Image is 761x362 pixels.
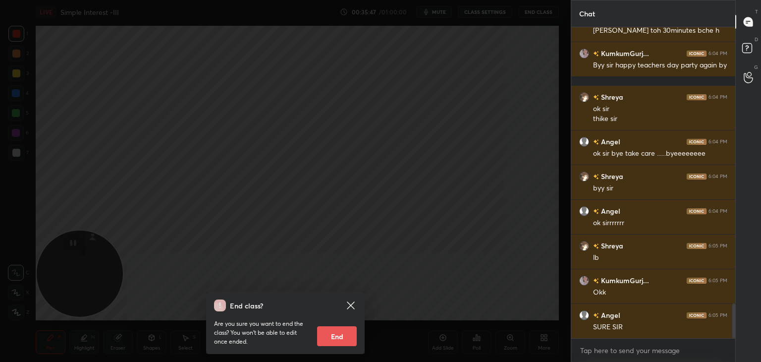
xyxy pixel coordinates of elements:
[687,278,707,284] img: iconic-dark.1390631f.png
[708,174,727,180] div: 6:04 PM
[571,0,603,27] p: Chat
[593,149,727,159] div: ok sir bye take care ......byeeeeeeee
[593,322,727,332] div: SURE SIR
[687,312,707,318] img: iconic-dark.1390631f.png
[214,319,309,346] p: Are you sure you want to end the class? You won’t be able to edit once ended.
[593,243,599,249] img: no-rating-badge.077c3623.svg
[579,137,589,147] img: default.png
[708,208,727,214] div: 6:04 PM
[599,206,620,216] h6: Angel
[593,209,599,214] img: no-rating-badge.077c3623.svg
[593,60,727,70] div: Byy sir happy teachers day party again by
[579,206,589,216] img: default.png
[687,243,707,249] img: iconic-dark.1390631f.png
[593,139,599,145] img: no-rating-badge.077c3623.svg
[599,48,649,59] h6: KumkumGurj...
[579,49,589,59] img: 33403831a00e428f91c4275927c7da5e.jpg
[579,172,589,181] img: 40d9ba68ef7048b4908f999be8d7a2d9.png
[754,63,758,71] p: G
[230,301,263,311] h4: End class?
[593,104,727,114] div: ok sir
[593,51,599,57] img: no-rating-badge.077c3623.svg
[593,288,727,298] div: Okk
[571,27,735,339] div: grid
[593,313,599,318] img: no-rating-badge.077c3623.svg
[579,241,589,251] img: 40d9ba68ef7048b4908f999be8d7a2d9.png
[593,278,599,284] img: no-rating-badge.077c3623.svg
[599,275,649,286] h6: KumkumGurj...
[599,171,623,181] h6: Shreya
[593,114,727,124] div: thike sir
[593,95,599,100] img: no-rating-badge.077c3623.svg
[593,26,727,36] div: [PERSON_NAME] toh 30minutes bche h
[708,139,727,145] div: 6:04 PM
[708,94,727,100] div: 6:04 PM
[579,310,589,320] img: default.png
[599,92,623,102] h6: Shreya
[593,218,727,228] div: ok sirrrrrrr
[687,139,707,145] img: iconic-dark.1390631f.png
[599,136,620,147] h6: Angel
[708,278,727,284] div: 6:05 PM
[755,8,758,15] p: T
[687,94,707,100] img: iconic-dark.1390631f.png
[579,276,589,286] img: 33403831a00e428f91c4275927c7da5e.jpg
[687,174,707,180] img: iconic-dark.1390631f.png
[708,312,727,318] div: 6:05 PM
[599,241,623,251] h6: Shreya
[708,51,727,57] div: 6:04 PM
[317,326,357,346] button: End
[687,51,707,57] img: iconic-dark.1390631f.png
[687,208,707,214] img: iconic-dark.1390631f.png
[593,253,727,263] div: lb
[593,183,727,193] div: byy sir
[755,36,758,43] p: D
[593,174,599,180] img: no-rating-badge.077c3623.svg
[579,92,589,102] img: 40d9ba68ef7048b4908f999be8d7a2d9.png
[708,243,727,249] div: 6:05 PM
[599,310,620,320] h6: Angel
